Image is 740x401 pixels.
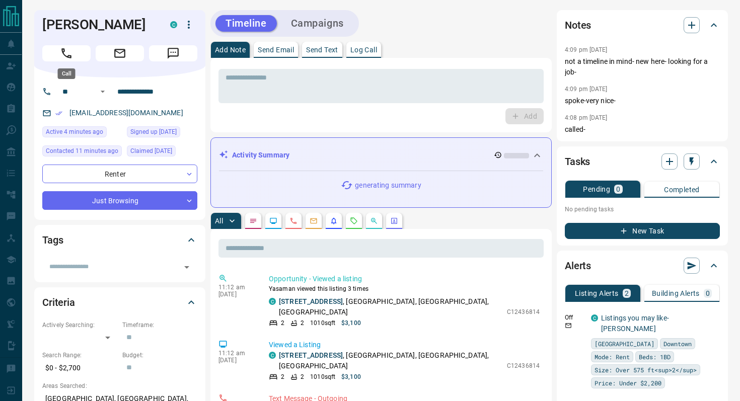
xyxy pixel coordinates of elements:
div: condos.ca [170,21,177,28]
p: not a timeline in mind- new here- looking for a job- [565,56,720,77]
p: Viewed a Listing [269,340,540,350]
div: Wed Oct 15 2025 [42,126,122,140]
svg: Agent Actions [390,217,398,225]
button: Open [180,260,194,274]
p: Listing Alerts [575,290,619,297]
h2: Tasks [565,153,590,170]
p: $3,100 [341,372,361,381]
h2: Alerts [565,258,591,274]
button: Open [97,86,109,98]
span: Beds: 1BD [639,352,671,362]
p: 2 [281,372,284,381]
p: 2 [301,318,304,328]
div: condos.ca [269,352,276,359]
p: 0 [706,290,710,297]
div: Sat Dec 23 2023 [127,145,197,159]
p: called- [565,124,720,135]
div: Activity Summary [219,146,543,165]
button: Timeline [215,15,277,32]
span: [GEOGRAPHIC_DATA] [595,339,654,349]
p: 11:12 am [218,284,254,291]
svg: Email [565,322,572,329]
span: Contacted 11 minutes ago [46,146,118,156]
h1: [PERSON_NAME] [42,17,155,33]
p: 11:12 am [218,350,254,357]
div: Sat Dec 23 2023 [127,126,197,140]
p: Building Alerts [652,290,700,297]
p: Send Text [306,46,338,53]
svg: Email Verified [55,110,62,117]
span: Message [149,45,197,61]
p: 2 [625,290,629,297]
p: Actively Searching: [42,320,117,330]
p: Areas Searched: [42,381,197,390]
svg: Calls [289,217,298,225]
span: Size: Over 575 ft<sup>2</sup> [595,365,697,375]
span: Downtown [663,339,692,349]
svg: Emails [310,217,318,225]
p: 0 [616,186,620,193]
p: Pending [583,186,610,193]
svg: Listing Alerts [330,217,338,225]
a: [STREET_ADDRESS] [279,297,343,305]
p: generating summary [355,180,421,191]
p: No pending tasks [565,202,720,217]
p: 2 [281,318,284,328]
div: Call [58,68,76,79]
div: condos.ca [269,298,276,305]
svg: Lead Browsing Activity [269,217,277,225]
div: Criteria [42,290,197,314]
p: Off [565,313,585,322]
p: [DATE] [218,357,254,364]
p: Opportunity - Viewed a listing [269,274,540,284]
p: Search Range: [42,351,117,360]
svg: Opportunities [370,217,378,225]
div: Notes [565,13,720,37]
p: spoke-very nice- [565,96,720,106]
span: Active 4 minutes ago [46,127,103,137]
p: 2 [301,372,304,381]
div: Renter [42,165,197,183]
span: Claimed [DATE] [130,146,172,156]
span: Signed up [DATE] [130,127,177,137]
div: Tasks [565,149,720,174]
p: C12436814 [507,307,540,316]
p: 4:08 pm [DATE] [565,114,608,121]
svg: Notes [249,217,257,225]
p: Completed [664,186,700,193]
p: Log Call [350,46,377,53]
div: Tags [42,228,197,252]
h2: Tags [42,232,63,248]
span: Email [96,45,144,61]
p: C12436814 [507,361,540,370]
a: [EMAIL_ADDRESS][DOMAIN_NAME] [69,109,183,117]
button: Campaigns [281,15,354,32]
p: Budget: [122,351,197,360]
p: Yasaman viewed this listing 3 times [269,284,540,293]
p: Timeframe: [122,320,197,330]
span: Call [42,45,91,61]
div: Wed Oct 15 2025 [42,145,122,159]
span: Mode: Rent [595,352,630,362]
p: 4:09 pm [DATE] [565,86,608,93]
p: , [GEOGRAPHIC_DATA], [GEOGRAPHIC_DATA], [GEOGRAPHIC_DATA] [279,296,502,317]
div: condos.ca [591,314,598,322]
a: [STREET_ADDRESS] [279,351,343,359]
svg: Requests [350,217,358,225]
div: Just Browsing [42,191,197,210]
p: Activity Summary [232,150,289,161]
p: 1010 sqft [310,318,335,328]
p: 1010 sqft [310,372,335,381]
span: Price: Under $2,200 [595,378,661,388]
p: $3,100 [341,318,361,328]
div: Alerts [565,254,720,278]
p: 4:09 pm [DATE] [565,46,608,53]
p: Add Note [215,46,246,53]
p: Send Email [258,46,294,53]
button: New Task [565,223,720,239]
p: , [GEOGRAPHIC_DATA], [GEOGRAPHIC_DATA], [GEOGRAPHIC_DATA] [279,350,502,371]
p: $0 - $2,700 [42,360,117,376]
p: [DATE] [218,291,254,298]
h2: Notes [565,17,591,33]
h2: Criteria [42,294,75,310]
